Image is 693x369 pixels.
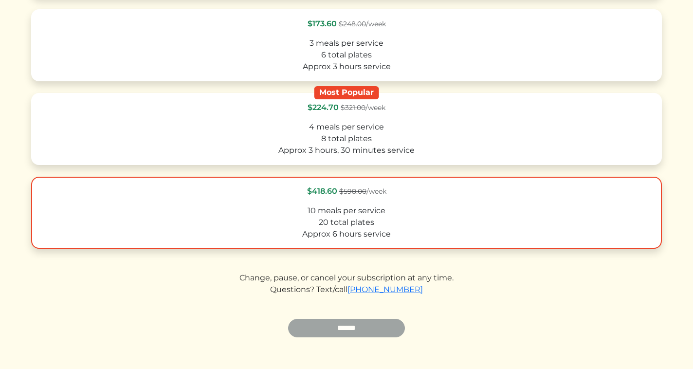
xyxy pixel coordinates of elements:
[308,19,337,28] span: $173.60
[341,103,365,112] s: $321.00
[31,272,662,284] div: Change, pause, or cancel your subscription at any time.
[40,37,653,49] div: 3 meals per service
[339,187,386,196] span: /week
[339,187,366,196] s: $598.00
[339,19,366,28] s: $248.00
[40,49,653,61] div: 6 total plates
[40,228,653,240] div: Approx 6 hours service
[307,186,337,196] span: $418.60
[40,205,653,217] div: 10 meals per service
[40,133,653,145] div: 8 total plates
[341,103,385,112] span: /week
[308,103,339,112] span: $224.70
[40,61,653,73] div: Approx 3 hours service
[40,121,653,133] div: 4 meals per service
[314,86,379,99] div: Most Popular
[40,217,653,228] div: 20 total plates
[40,145,653,156] div: Approx 3 hours, 30 minutes service
[339,19,386,28] span: /week
[347,285,423,294] a: [PHONE_NUMBER]
[31,284,662,295] div: Questions? Text/call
